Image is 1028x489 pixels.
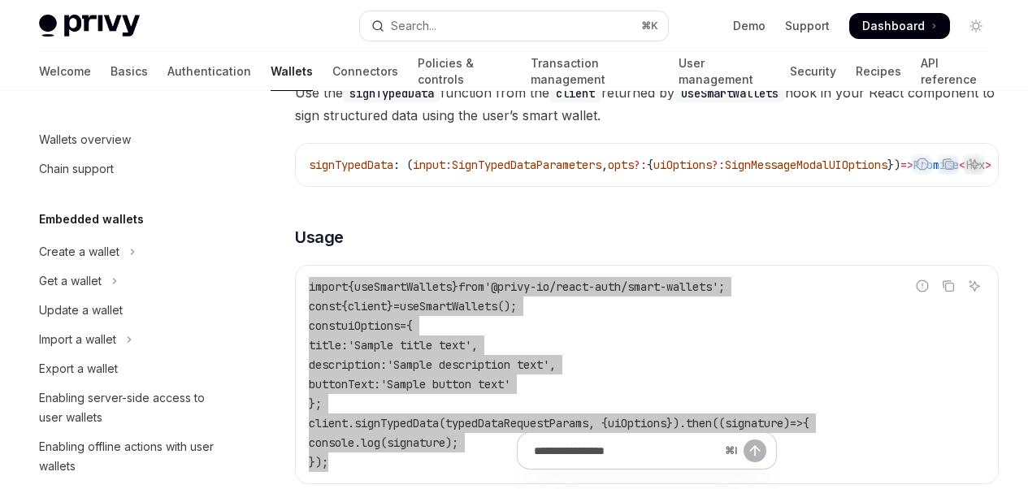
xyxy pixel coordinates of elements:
span: . [348,416,354,431]
span: (( [712,416,725,431]
div: Wallets overview [39,130,131,149]
span: : [445,158,452,172]
span: { [803,416,809,431]
span: '@privy-io/react-auth/smart-wallets' [484,279,718,294]
button: Copy the contents from the code block [938,154,959,175]
span: buttonText: [309,377,380,392]
span: Use the function from the returned by hook in your React component to sign structured data using ... [295,81,999,127]
span: , [471,338,478,353]
span: useSmartWallets [354,279,452,294]
div: Update a wallet [39,301,123,320]
span: = [400,318,406,333]
a: Transaction management [531,52,660,91]
span: uiOptions [608,416,666,431]
a: Update a wallet [26,296,234,325]
span: } [387,299,393,314]
a: Enabling offline actions with user wallets [26,432,234,481]
span: ) [783,416,790,431]
span: 'Sample button text' [380,377,510,392]
span: useSmartWallets [400,299,497,314]
a: Dashboard [849,13,950,39]
span: signTypedData [354,416,439,431]
a: Export a wallet [26,354,234,383]
span: { [341,299,348,314]
span: , [601,158,608,172]
span: import [309,279,348,294]
a: Welcome [39,52,91,91]
img: light logo [39,15,140,37]
span: { [406,318,413,333]
span: client [348,299,387,314]
span: => [790,416,803,431]
button: Copy the contents from the code block [938,275,959,296]
div: Get a wallet [39,271,102,291]
span: typedDataRequestParams [445,416,588,431]
span: const [309,299,341,314]
span: uiOptions [653,158,712,172]
span: , [549,357,556,372]
a: Basics [111,52,148,91]
span: }). [666,416,686,431]
a: Security [790,52,836,91]
button: Report incorrect code [912,275,933,296]
span: = [393,299,400,314]
a: Enabling server-side access to user wallets [26,383,234,432]
span: Dashboard [862,18,925,34]
span: signTypedData [309,158,393,172]
span: signature [725,416,783,431]
span: { [348,279,354,294]
span: ⌘ K [641,19,658,32]
button: Ask AI [964,275,985,296]
a: Policies & controls [418,52,511,91]
div: Import a wallet [39,330,116,349]
span: uiOptions [341,318,400,333]
span: ?: [712,158,725,172]
div: Enabling offline actions with user wallets [39,437,224,476]
code: client [549,84,601,102]
span: Usage [295,226,344,249]
span: > [985,158,991,172]
a: Authentication [167,52,251,91]
a: Connectors [332,52,398,91]
span: SignMessageModalUIOptions [725,158,887,172]
span: Promise [913,158,959,172]
span: , { [588,416,608,431]
h5: Embedded wallets [39,210,144,229]
span: from [458,279,484,294]
button: Toggle Import a wallet section [26,325,234,354]
input: Ask a question... [534,433,718,469]
div: Chain support [39,159,114,179]
a: Support [785,18,830,34]
span: client [309,416,348,431]
div: Export a wallet [39,359,118,379]
span: ( [439,416,445,431]
button: Report incorrect code [912,154,933,175]
span: 'Sample description text' [387,357,549,372]
span: title: [309,338,348,353]
span: < [959,158,965,172]
a: API reference [921,52,989,91]
span: const [309,318,341,333]
span: description: [309,357,387,372]
a: Wallets [271,52,313,91]
div: Search... [391,16,436,36]
span: : ( [393,158,413,172]
span: }) [887,158,900,172]
a: Recipes [856,52,901,91]
button: Send message [744,439,766,462]
span: 'Sample title text' [348,338,471,353]
span: then [686,416,712,431]
span: => [900,158,913,172]
span: }; [309,396,322,411]
button: Open search [360,11,668,41]
span: opts [608,158,634,172]
code: useSmartWallets [674,84,785,102]
a: User management [679,52,770,91]
span: SignTypedDataParameters [452,158,601,172]
span: } [452,279,458,294]
button: Toggle Create a wallet section [26,237,234,266]
span: (); [497,299,517,314]
div: Create a wallet [39,242,119,262]
span: ; [718,279,725,294]
button: Toggle dark mode [963,13,989,39]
